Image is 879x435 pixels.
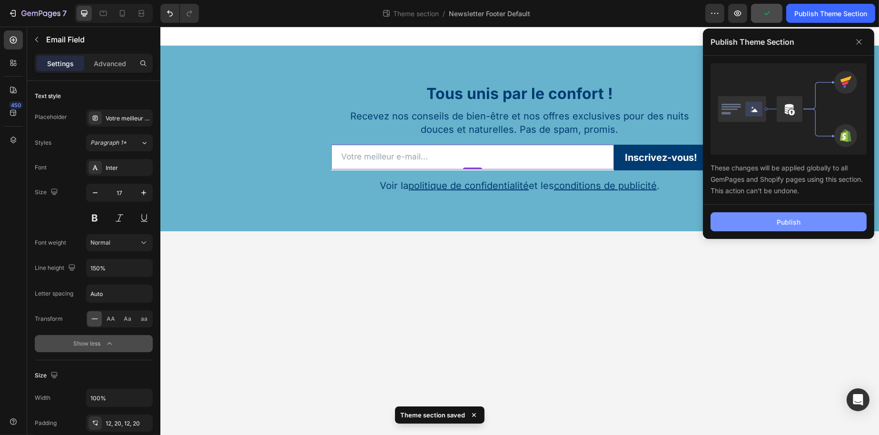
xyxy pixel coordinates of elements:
div: Line height [35,262,78,275]
p: Email Field [46,34,149,45]
input: Auto [87,389,152,406]
span: / [443,9,445,19]
input: Auto [87,259,152,277]
div: Width [35,394,50,402]
input: Auto [87,285,152,302]
span: Normal [90,239,110,246]
p: Theme section saved [401,410,465,420]
div: 12, 20, 12, 20 [106,419,150,428]
span: Paragraph 1* [90,138,127,147]
p: Voir la et les . [75,152,644,166]
div: Text style [35,92,61,100]
div: Letter spacing [35,289,73,298]
div: Open Intercom Messenger [847,388,869,411]
span: Newsletter Footer Default [449,9,530,19]
button: 7 [4,4,71,23]
div: Size [35,186,60,199]
div: Size [35,369,60,382]
button: Normal [86,234,153,251]
div: These changes will be applied globally to all GemPages and Shopify pages using this section. This... [711,155,867,197]
button: Publish Theme Section [786,4,875,23]
a: politique de confidentialité [248,153,368,165]
div: Styles [35,138,51,147]
button: Inscrivez-vous! [454,118,548,144]
div: Font [35,163,47,172]
div: Publish Theme Section [794,9,867,19]
p: Publish Theme Section [711,36,794,48]
button: Paragraph 1* [86,134,153,151]
p: 7 [62,8,67,19]
div: Inscrivez-vous! [464,125,537,137]
div: Publish [777,217,800,227]
a: conditions de publicité [394,153,496,165]
p: Advanced [94,59,126,69]
span: Aa [124,315,132,323]
span: Theme section [391,9,441,19]
div: Font weight [35,238,66,247]
iframe: Design area [160,27,879,435]
div: Votre meilleur e-mail... [106,114,150,123]
div: Show less [74,339,114,348]
button: Show less [35,335,153,352]
div: Placeholder [35,113,67,121]
p: Settings [47,59,74,69]
div: Padding [35,419,57,427]
div: 450 [9,101,23,109]
div: Undo/Redo [160,4,199,23]
input: Votre meilleur e-mail... [171,118,454,143]
p: Recevez nos conseils de bien-être et nos offres exclusives pour des nuits douces et naturelles. P... [189,83,530,109]
h2: Tous unis par le confort ! [188,57,531,77]
div: Transform [35,315,63,323]
span: aa [141,315,148,323]
div: Inter [106,164,150,172]
span: AA [107,315,116,323]
button: Publish [711,212,867,231]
